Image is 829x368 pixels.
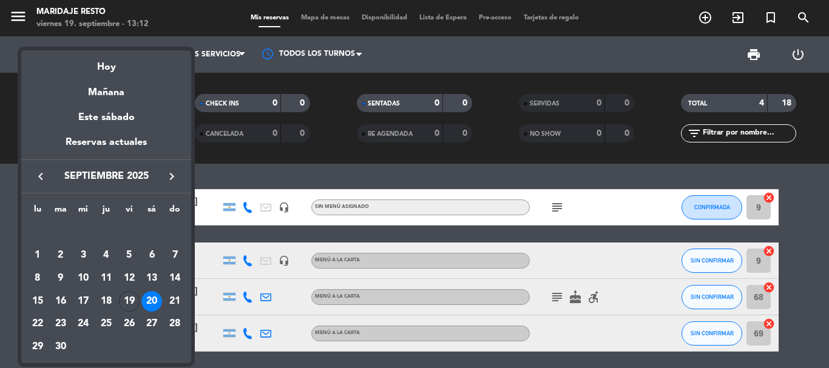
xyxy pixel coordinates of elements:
[73,291,93,312] div: 17
[119,314,140,335] div: 26
[72,202,95,221] th: miércoles
[21,101,191,135] div: Este sábado
[118,202,141,221] th: viernes
[119,268,140,289] div: 12
[26,290,49,313] td: 15 de septiembre de 2025
[163,267,186,290] td: 14 de septiembre de 2025
[73,314,93,335] div: 24
[21,50,191,75] div: Hoy
[164,268,185,289] div: 14
[141,290,164,313] td: 20 de septiembre de 2025
[118,290,141,313] td: 19 de septiembre de 2025
[141,202,164,221] th: sábado
[119,245,140,266] div: 5
[163,202,186,221] th: domingo
[96,291,117,312] div: 18
[27,291,48,312] div: 15
[26,267,49,290] td: 8 de septiembre de 2025
[52,169,161,184] span: septiembre 2025
[163,313,186,336] td: 28 de septiembre de 2025
[26,313,49,336] td: 22 de septiembre de 2025
[26,244,49,267] td: 1 de septiembre de 2025
[118,313,141,336] td: 26 de septiembre de 2025
[141,245,162,266] div: 6
[73,245,93,266] div: 3
[27,314,48,335] div: 22
[26,221,186,244] td: SEP.
[49,335,72,358] td: 30 de septiembre de 2025
[50,268,71,289] div: 9
[26,335,49,358] td: 29 de septiembre de 2025
[50,291,71,312] div: 16
[95,290,118,313] td: 18 de septiembre de 2025
[96,268,117,289] div: 11
[164,169,179,184] i: keyboard_arrow_right
[164,245,185,266] div: 7
[96,314,117,335] div: 25
[141,244,164,267] td: 6 de septiembre de 2025
[49,202,72,221] th: martes
[72,244,95,267] td: 3 de septiembre de 2025
[27,268,48,289] div: 8
[141,314,162,335] div: 27
[118,267,141,290] td: 12 de septiembre de 2025
[72,313,95,336] td: 24 de septiembre de 2025
[50,245,71,266] div: 2
[119,291,140,312] div: 19
[50,336,71,357] div: 30
[30,169,52,184] button: keyboard_arrow_left
[27,336,48,357] div: 29
[95,313,118,336] td: 25 de septiembre de 2025
[21,76,191,101] div: Mañana
[163,244,186,267] td: 7 de septiembre de 2025
[163,290,186,313] td: 21 de septiembre de 2025
[95,244,118,267] td: 4 de septiembre de 2025
[72,267,95,290] td: 10 de septiembre de 2025
[141,313,164,336] td: 27 de septiembre de 2025
[49,267,72,290] td: 9 de septiembre de 2025
[72,290,95,313] td: 17 de septiembre de 2025
[21,135,191,159] div: Reservas actuales
[50,314,71,335] div: 23
[164,291,185,312] div: 21
[49,313,72,336] td: 23 de septiembre de 2025
[73,268,93,289] div: 10
[161,169,183,184] button: keyboard_arrow_right
[49,290,72,313] td: 16 de septiembre de 2025
[141,291,162,312] div: 20
[141,268,162,289] div: 13
[95,202,118,221] th: jueves
[33,169,48,184] i: keyboard_arrow_left
[141,267,164,290] td: 13 de septiembre de 2025
[118,244,141,267] td: 5 de septiembre de 2025
[96,245,117,266] div: 4
[164,314,185,335] div: 28
[27,245,48,266] div: 1
[49,244,72,267] td: 2 de septiembre de 2025
[26,202,49,221] th: lunes
[95,267,118,290] td: 11 de septiembre de 2025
